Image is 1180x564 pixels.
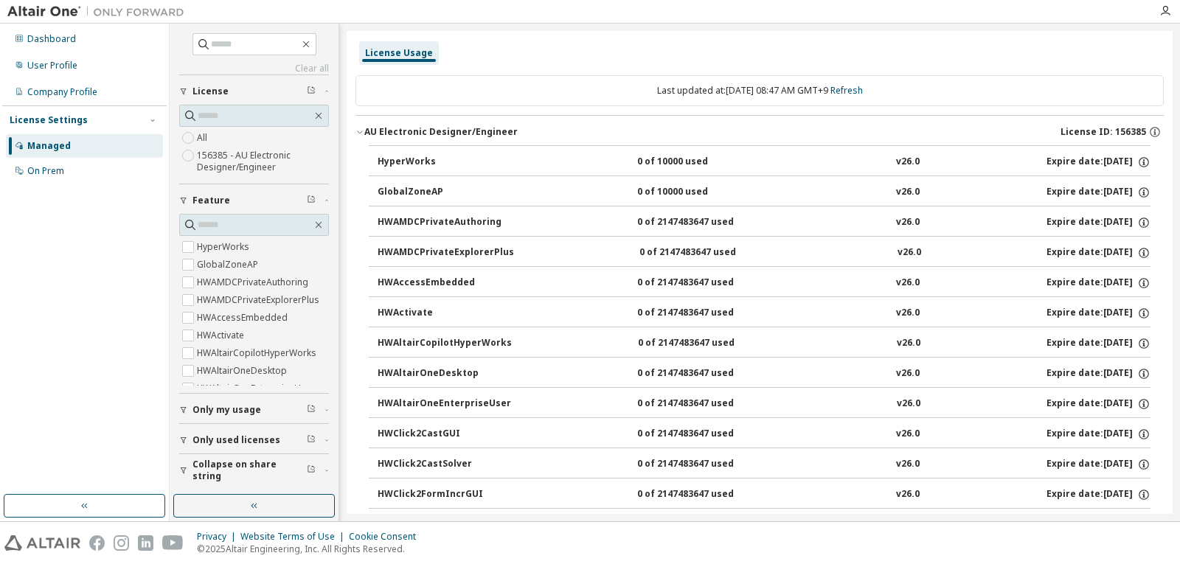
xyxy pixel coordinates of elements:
[897,337,920,350] div: v26.0
[637,186,770,199] div: 0 of 10000 used
[27,165,64,177] div: On Prem
[197,238,252,256] label: HyperWorks
[378,156,510,169] div: HyperWorks
[378,176,1150,209] button: GlobalZoneAP0 of 10000 usedv26.0Expire date:[DATE]
[179,424,329,456] button: Only used licenses
[378,206,1150,239] button: HWAMDCPrivateAuthoring0 of 2147483647 usedv26.0Expire date:[DATE]
[896,156,920,169] div: v26.0
[349,531,425,543] div: Cookie Consent
[365,47,433,59] div: License Usage
[637,216,770,229] div: 0 of 2147483647 used
[378,307,510,320] div: HWActivate
[179,394,329,426] button: Only my usage
[192,195,230,206] span: Feature
[637,428,770,441] div: 0 of 2147483647 used
[896,428,920,441] div: v26.0
[138,535,153,551] img: linkedin.svg
[197,147,329,176] label: 156385 - AU Electronic Designer/Engineer
[179,454,329,487] button: Collapse on share string
[179,184,329,217] button: Feature
[1047,246,1150,260] div: Expire date: [DATE]
[197,531,240,543] div: Privacy
[898,246,921,260] div: v26.0
[896,216,920,229] div: v26.0
[378,418,1150,450] button: HWClick2CastGUI0 of 2147483647 usedv26.0Expire date:[DATE]
[637,156,770,169] div: 0 of 10000 used
[896,458,920,471] div: v26.0
[378,186,510,199] div: GlobalZoneAP
[1047,337,1150,350] div: Expire date: [DATE]
[307,404,316,416] span: Clear filter
[1047,367,1150,380] div: Expire date: [DATE]
[192,404,261,416] span: Only my usage
[307,464,316,476] span: Clear filter
[1047,307,1150,320] div: Expire date: [DATE]
[378,358,1150,390] button: HWAltairOneDesktop0 of 2147483647 usedv26.0Expire date:[DATE]
[197,274,311,291] label: HWAMDCPrivateAuthoring
[307,86,316,97] span: Clear filter
[197,380,318,397] label: HWAltairOneEnterpriseUser
[637,458,770,471] div: 0 of 2147483647 used
[307,434,316,446] span: Clear filter
[179,75,329,108] button: License
[27,60,77,72] div: User Profile
[378,246,514,260] div: HWAMDCPrivateExplorerPlus
[896,488,920,501] div: v26.0
[637,367,770,380] div: 0 of 2147483647 used
[378,488,510,501] div: HWClick2FormIncrGUI
[1047,156,1150,169] div: Expire date: [DATE]
[637,276,770,290] div: 0 of 2147483647 used
[897,397,920,411] div: v26.0
[830,84,863,97] a: Refresh
[378,237,1150,269] button: HWAMDCPrivateExplorerPlus0 of 2147483647 usedv26.0Expire date:[DATE]
[378,509,1150,541] button: HWClick2FormOneStep0 of 2147483647 usedv26.0Expire date:[DATE]
[197,362,290,380] label: HWAltairOneDesktop
[10,114,88,126] div: License Settings
[896,186,920,199] div: v26.0
[637,307,770,320] div: 0 of 2147483647 used
[240,531,349,543] div: Website Terms of Use
[378,428,510,441] div: HWClick2CastGUI
[1047,428,1150,441] div: Expire date: [DATE]
[637,488,770,501] div: 0 of 2147483647 used
[4,535,80,551] img: altair_logo.svg
[27,140,71,152] div: Managed
[197,543,425,555] p: © 2025 Altair Engineering, Inc. All Rights Reserved.
[378,216,510,229] div: HWAMDCPrivateAuthoring
[192,86,229,97] span: License
[378,478,1150,511] button: HWClick2FormIncrGUI0 of 2147483647 usedv26.0Expire date:[DATE]
[197,309,291,327] label: HWAccessEmbedded
[378,267,1150,299] button: HWAccessEmbedded0 of 2147483647 usedv26.0Expire date:[DATE]
[378,146,1150,178] button: HyperWorks0 of 10000 usedv26.0Expire date:[DATE]
[197,291,322,309] label: HWAMDCPrivateExplorerPlus
[364,126,518,138] div: AU Electronic Designer/Engineer
[27,86,97,98] div: Company Profile
[355,75,1164,106] div: Last updated at: [DATE] 08:47 AM GMT+9
[192,459,307,482] span: Collapse on share string
[378,297,1150,330] button: HWActivate0 of 2147483647 usedv26.0Expire date:[DATE]
[1047,397,1150,411] div: Expire date: [DATE]
[378,448,1150,481] button: HWClick2CastSolver0 of 2147483647 usedv26.0Expire date:[DATE]
[197,344,319,362] label: HWAltairCopilotHyperWorks
[1061,126,1146,138] span: License ID: 156385
[378,276,510,290] div: HWAccessEmbedded
[378,337,512,350] div: HWAltairCopilotHyperWorks
[27,33,76,45] div: Dashboard
[7,4,192,19] img: Altair One
[1047,458,1150,471] div: Expire date: [DATE]
[307,195,316,206] span: Clear filter
[378,458,510,471] div: HWClick2CastSolver
[89,535,105,551] img: facebook.svg
[896,276,920,290] div: v26.0
[378,397,511,411] div: HWAltairOneEnterpriseUser
[192,434,280,446] span: Only used licenses
[638,337,771,350] div: 0 of 2147483647 used
[1047,488,1150,501] div: Expire date: [DATE]
[896,367,920,380] div: v26.0
[179,63,329,74] a: Clear all
[1047,276,1150,290] div: Expire date: [DATE]
[1047,186,1150,199] div: Expire date: [DATE]
[1047,216,1150,229] div: Expire date: [DATE]
[639,246,772,260] div: 0 of 2147483647 used
[378,367,510,380] div: HWAltairOneDesktop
